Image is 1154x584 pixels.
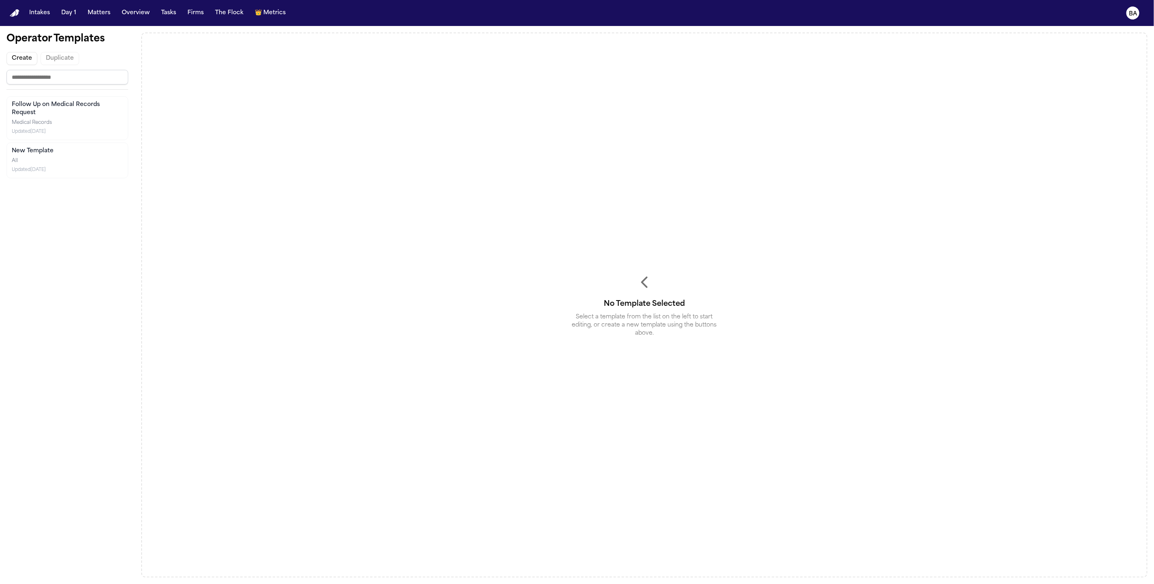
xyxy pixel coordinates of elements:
[10,9,19,17] a: Home
[12,168,46,172] time: Updated [DATE]
[58,6,80,20] button: Day 1
[12,147,108,155] div: New Template
[158,6,179,20] button: Tasks
[6,52,37,65] button: Create
[212,6,247,20] button: The Flock
[84,6,114,20] button: Matters
[12,119,108,126] div: Medical Records
[10,9,19,17] img: Finch Logo
[184,6,207,20] button: Firms
[12,101,108,117] div: Follow Up on Medical Records Request
[252,6,289,20] button: crownMetrics
[6,96,128,140] button: Follow Up on Medical Records RequestMedical RecordsUpdated[DATE]Delete template "Follow Up on Med...
[26,6,53,20] button: Intakes
[118,6,153,20] button: Overview
[12,130,46,134] time: Updated [DATE]
[6,143,128,178] button: New TemplateAllUpdated[DATE]Delete template "New Template"
[12,158,108,164] div: All
[604,298,685,310] h3: No Template Selected
[566,313,722,337] p: Select a template from the list on the left to start editing, or create a new template using the ...
[6,32,128,45] h1: Operator Templates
